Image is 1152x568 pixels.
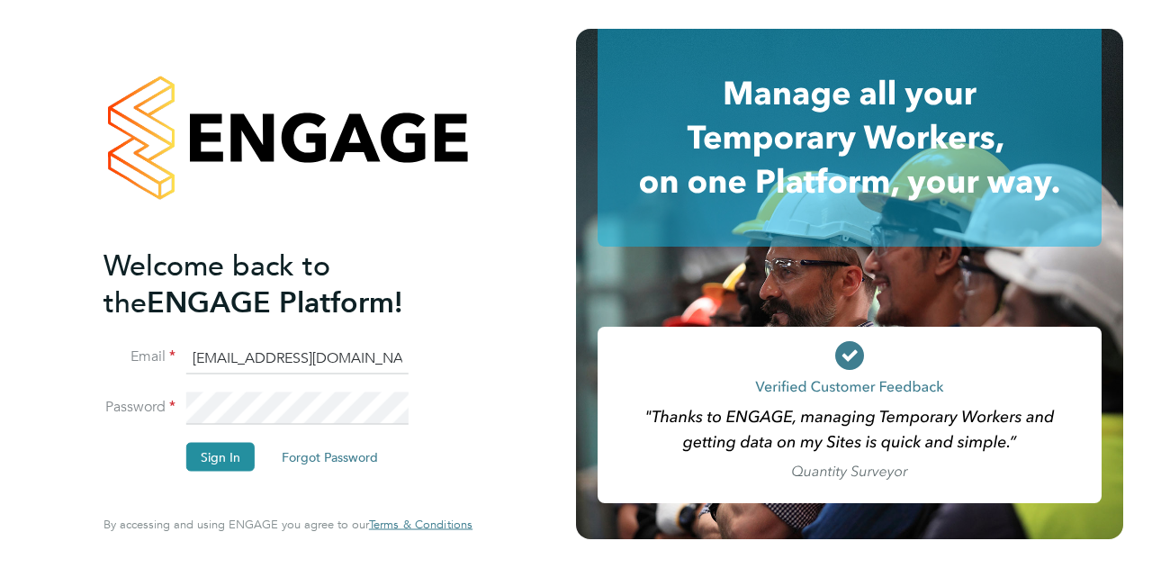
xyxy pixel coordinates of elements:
[103,517,472,532] span: By accessing and using ENGAGE you agree to our
[369,517,472,532] span: Terms & Conditions
[369,518,472,532] a: Terms & Conditions
[267,443,392,472] button: Forgot Password
[186,342,409,374] input: Enter your work email...
[103,347,175,366] label: Email
[103,247,454,320] h2: ENGAGE Platform!
[103,248,330,320] span: Welcome back to the
[186,443,255,472] button: Sign In
[103,398,175,417] label: Password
